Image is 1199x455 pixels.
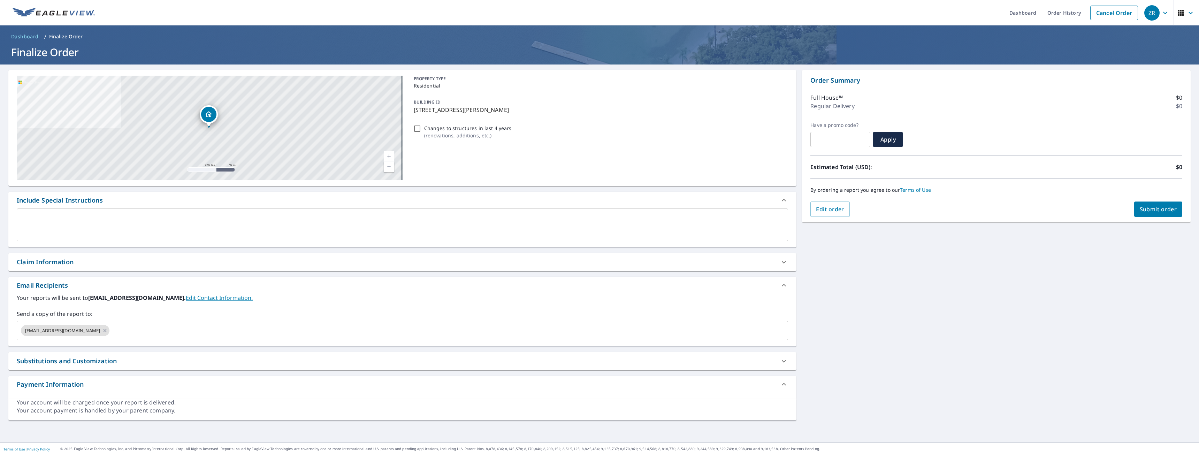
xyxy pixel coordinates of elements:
a: Current Level 17, Zoom Out [384,161,394,172]
span: Apply [879,136,897,143]
a: Dashboard [8,31,41,42]
div: Email Recipients [8,277,796,294]
button: Edit order [810,202,850,217]
p: $0 [1176,163,1182,171]
p: By ordering a report you agree to our [810,187,1182,193]
p: [STREET_ADDRESS][PERSON_NAME] [414,106,786,114]
div: Claim Information [17,257,74,267]
img: EV Logo [13,8,95,18]
p: Full House™ [810,93,843,102]
div: Include Special Instructions [17,196,103,205]
p: Order Summary [810,76,1182,85]
label: Send a copy of the report to: [17,310,788,318]
a: Privacy Policy [27,447,50,452]
p: $0 [1176,93,1182,102]
div: Your account will be charged once your report is delivered. [17,399,788,407]
label: Your reports will be sent to [17,294,788,302]
b: [EMAIL_ADDRESS][DOMAIN_NAME]. [88,294,186,302]
p: Changes to structures in last 4 years [424,124,512,132]
p: Regular Delivery [810,102,854,110]
p: PROPERTY TYPE [414,76,786,82]
div: Your account payment is handled by your parent company. [17,407,788,415]
div: Payment Information [17,380,84,389]
p: Finalize Order [49,33,83,40]
a: Current Level 17, Zoom In [384,151,394,161]
span: Submit order [1140,205,1177,213]
a: Terms of Use [3,447,25,452]
button: Apply [873,132,903,147]
div: Claim Information [8,253,796,271]
div: [EMAIL_ADDRESS][DOMAIN_NAME] [21,325,109,336]
div: Substitutions and Customization [17,356,117,366]
a: Terms of Use [900,187,931,193]
h1: Finalize Order [8,45,1191,59]
label: Have a promo code? [810,122,870,128]
p: | [3,447,50,451]
li: / [44,32,46,41]
span: [EMAIL_ADDRESS][DOMAIN_NAME] [21,327,104,334]
span: Dashboard [11,33,39,40]
p: Estimated Total (USD): [810,163,996,171]
span: Edit order [816,205,844,213]
div: Payment Information [8,376,796,393]
div: Dropped pin, building 1, Residential property, 12651 Elnore Dr Saint Louis, MO 63128 [200,105,218,127]
div: ZR [1144,5,1160,21]
a: Cancel Order [1090,6,1138,20]
p: ( renovations, additions, etc. ) [424,132,512,139]
nav: breadcrumb [8,31,1191,42]
button: Submit order [1134,202,1183,217]
div: Substitutions and Customization [8,352,796,370]
a: EditContactInfo [186,294,253,302]
div: Email Recipients [17,281,68,290]
p: BUILDING ID [414,99,441,105]
p: Residential [414,82,786,89]
p: © 2025 Eagle View Technologies, Inc. and Pictometry International Corp. All Rights Reserved. Repo... [60,446,1196,452]
div: Include Special Instructions [8,192,796,208]
p: $0 [1176,102,1182,110]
